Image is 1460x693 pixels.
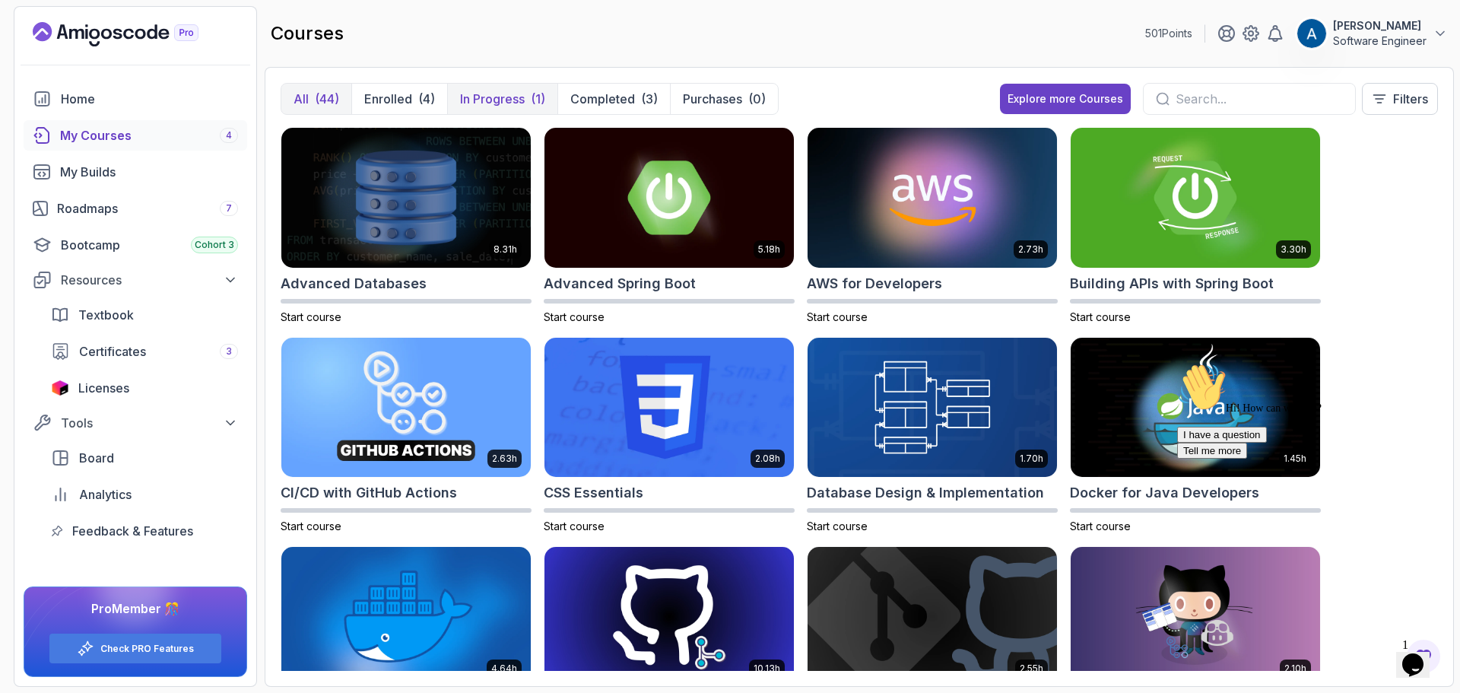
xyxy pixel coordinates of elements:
[281,520,341,532] span: Start course
[42,443,247,473] a: board
[281,273,427,294] h2: Advanced Databases
[281,482,457,504] h2: CI/CD with GitHub Actions
[492,453,517,465] p: 2.63h
[79,485,132,504] span: Analytics
[79,449,114,467] span: Board
[60,163,238,181] div: My Builds
[294,90,309,108] p: All
[6,86,76,102] button: Tell me more
[24,120,247,151] a: courses
[1297,19,1326,48] img: user profile image
[748,90,766,108] div: (0)
[281,310,341,323] span: Start course
[33,22,233,46] a: Landing page
[42,373,247,403] a: licenses
[494,243,517,256] p: 8.31h
[271,21,344,46] h2: courses
[807,520,868,532] span: Start course
[226,129,232,141] span: 4
[1071,338,1320,478] img: Docker for Java Developers card
[1070,482,1259,504] h2: Docker for Java Developers
[78,379,129,397] span: Licenses
[281,338,531,478] img: CI/CD with GitHub Actions card
[24,266,247,294] button: Resources
[544,273,696,294] h2: Advanced Spring Boot
[1393,90,1428,108] p: Filters
[641,90,658,108] div: (3)
[1020,663,1043,675] p: 2.55h
[226,202,232,215] span: 7
[24,409,247,437] button: Tools
[281,547,531,687] img: Docker For Professionals card
[49,633,222,664] button: Check PRO Features
[61,414,238,432] div: Tools
[24,157,247,187] a: builds
[100,643,194,655] a: Check PRO Features
[755,453,780,465] p: 2.08h
[42,479,247,510] a: analytics
[42,516,247,546] a: feedback
[1333,33,1427,49] p: Software Engineer
[544,128,794,268] img: Advanced Spring Boot card
[1020,453,1043,465] p: 1.70h
[670,84,778,114] button: Purchases(0)
[807,310,868,323] span: Start course
[1018,243,1043,256] p: 2.73h
[1281,243,1306,256] p: 3.30h
[1145,26,1192,41] p: 501 Points
[1362,83,1438,115] button: Filters
[1396,632,1445,678] iframe: chat widget
[24,230,247,260] a: bootcamp
[1071,547,1320,687] img: GitHub Toolkit card
[281,84,351,114] button: All(44)
[754,663,780,675] p: 10.13h
[447,84,557,114] button: In Progress(1)
[1070,520,1131,532] span: Start course
[557,84,670,114] button: Completed(3)
[226,345,232,358] span: 3
[1176,90,1343,108] input: Search...
[61,90,238,108] div: Home
[57,199,238,218] div: Roadmaps
[315,90,339,108] div: (44)
[570,90,635,108] p: Completed
[418,90,435,108] div: (4)
[61,271,238,289] div: Resources
[544,547,794,687] img: Git for Professionals card
[6,70,96,86] button: I have a question
[544,520,605,532] span: Start course
[544,338,794,478] img: CSS Essentials card
[6,46,151,57] span: Hi! How can we help?
[60,126,238,145] div: My Courses
[1297,18,1448,49] button: user profile image[PERSON_NAME]Software Engineer
[364,90,412,108] p: Enrolled
[1333,18,1427,33] p: [PERSON_NAME]
[683,90,742,108] p: Purchases
[351,84,447,114] button: Enrolled(4)
[42,336,247,367] a: certificates
[79,342,146,361] span: Certificates
[544,482,643,504] h2: CSS Essentials
[61,236,238,254] div: Bootcamp
[1171,357,1445,625] iframe: chat widget
[1070,310,1131,323] span: Start course
[1000,84,1131,114] button: Explore more Courses
[808,128,1057,268] img: AWS for Developers card
[1071,128,1320,268] img: Building APIs with Spring Boot card
[195,239,234,251] span: Cohort 3
[78,306,134,324] span: Textbook
[1284,663,1306,675] p: 2.10h
[1008,91,1123,106] div: Explore more Courses
[544,310,605,323] span: Start course
[758,243,780,256] p: 5.18h
[24,84,247,114] a: home
[51,380,69,396] img: jetbrains icon
[808,547,1057,687] img: Git & GitHub Fundamentals card
[42,300,247,330] a: textbook
[807,482,1044,504] h2: Database Design & Implementation
[808,338,1057,478] img: Database Design & Implementation card
[281,128,531,268] img: Advanced Databases card
[72,522,193,540] span: Feedback & Features
[807,273,942,294] h2: AWS for Developers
